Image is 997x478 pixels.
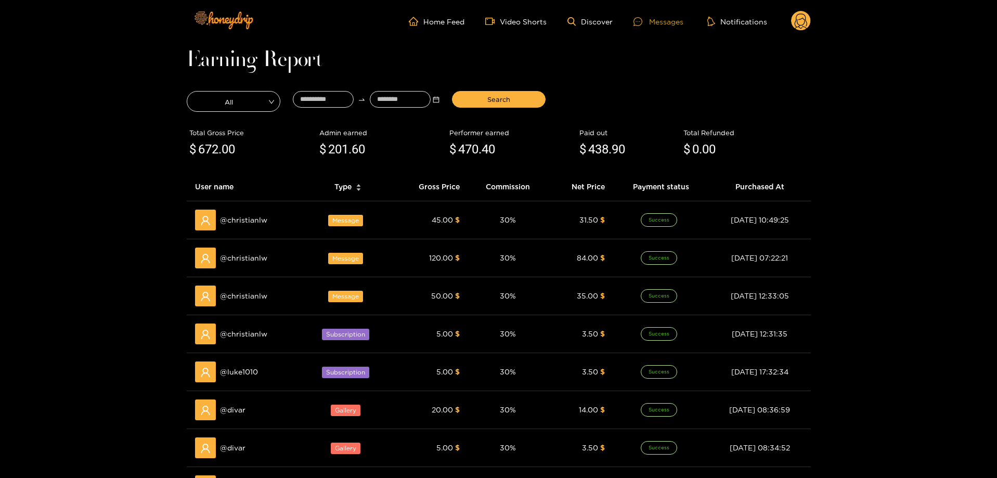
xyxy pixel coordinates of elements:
span: Success [641,251,677,265]
span: caret-down [356,187,361,192]
span: 5.00 [436,444,453,451]
span: 5.00 [436,330,453,338]
span: $ [449,140,456,160]
span: 201 [328,142,348,157]
span: 14.00 [579,406,598,414]
span: $ [455,254,460,262]
span: Gallery [331,405,360,416]
span: Success [641,365,677,379]
span: .00 [218,142,235,157]
span: 35.00 [577,292,598,300]
span: [DATE] 10:49:25 [731,216,789,224]
div: Performer earned [449,127,574,138]
span: @ divar [220,404,245,416]
span: 30 % [500,406,516,414]
span: $ [455,330,460,338]
a: Video Shorts [485,17,547,26]
span: .90 [608,142,625,157]
span: Type [334,181,352,192]
span: Message [328,215,363,226]
span: video-camera [485,17,500,26]
span: user [200,443,211,454]
span: user [200,291,211,302]
span: [DATE] 07:22:21 [731,254,788,262]
span: .60 [348,142,365,157]
span: Success [641,327,677,341]
span: [DATE] 12:31:35 [732,330,787,338]
span: 20.00 [432,406,453,414]
span: 30 % [500,216,516,224]
span: 50.00 [431,292,453,300]
span: Success [641,289,677,303]
span: user [200,405,211,416]
span: 3.50 [582,444,598,451]
th: Commission [468,173,548,201]
span: 3.50 [582,330,598,338]
span: Gallery [331,443,360,454]
span: 30 % [500,444,516,451]
span: to [358,96,366,104]
span: .00 [699,142,716,157]
span: swap-right [358,96,366,104]
span: Success [641,441,677,455]
span: @ christianlw [220,290,267,302]
span: Success [641,403,677,417]
span: $ [683,140,690,160]
span: @ christianlw [220,214,267,226]
button: Notifications [704,16,770,27]
span: $ [600,368,605,376]
span: caret-up [356,183,361,188]
span: [DATE] 08:34:52 [730,444,790,451]
span: $ [319,140,326,160]
span: $ [600,444,605,451]
div: Paid out [579,127,678,138]
span: home [409,17,423,26]
span: 30 % [500,330,516,338]
span: 0 [692,142,699,157]
span: user [200,329,211,340]
span: [DATE] 12:33:05 [731,292,789,300]
span: [DATE] 17:32:34 [731,368,788,376]
span: Subscription [322,367,369,378]
span: 120.00 [429,254,453,262]
span: 3.50 [582,368,598,376]
span: $ [600,406,605,414]
span: 672 [198,142,218,157]
span: $ [455,368,460,376]
th: User name [187,173,303,201]
span: 31.50 [579,216,598,224]
span: $ [600,216,605,224]
span: Search [487,94,510,105]
span: 30 % [500,292,516,300]
span: $ [455,406,460,414]
span: @ christianlw [220,328,267,340]
span: $ [600,254,605,262]
span: $ [189,140,196,160]
span: Success [641,213,677,227]
a: Home Feed [409,17,464,26]
div: Messages [633,16,683,28]
span: $ [600,330,605,338]
span: $ [455,216,460,224]
span: .40 [478,142,495,157]
span: Message [328,253,363,264]
div: Total Refunded [683,127,808,138]
button: Search [452,91,546,108]
span: $ [579,140,586,160]
span: [DATE] 08:36:59 [729,406,790,414]
div: Admin earned [319,127,444,138]
th: Purchased At [709,173,810,201]
span: 470 [458,142,478,157]
span: @ luke1010 [220,366,258,378]
span: Message [328,291,363,302]
span: user [200,367,211,378]
span: 30 % [500,368,516,376]
span: 5.00 [436,368,453,376]
th: Net Price [548,173,614,201]
span: $ [455,444,460,451]
span: All [187,94,280,109]
span: 84.00 [577,254,598,262]
h1: Earning Report [187,53,811,68]
span: $ [455,292,460,300]
span: Subscription [322,329,369,340]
